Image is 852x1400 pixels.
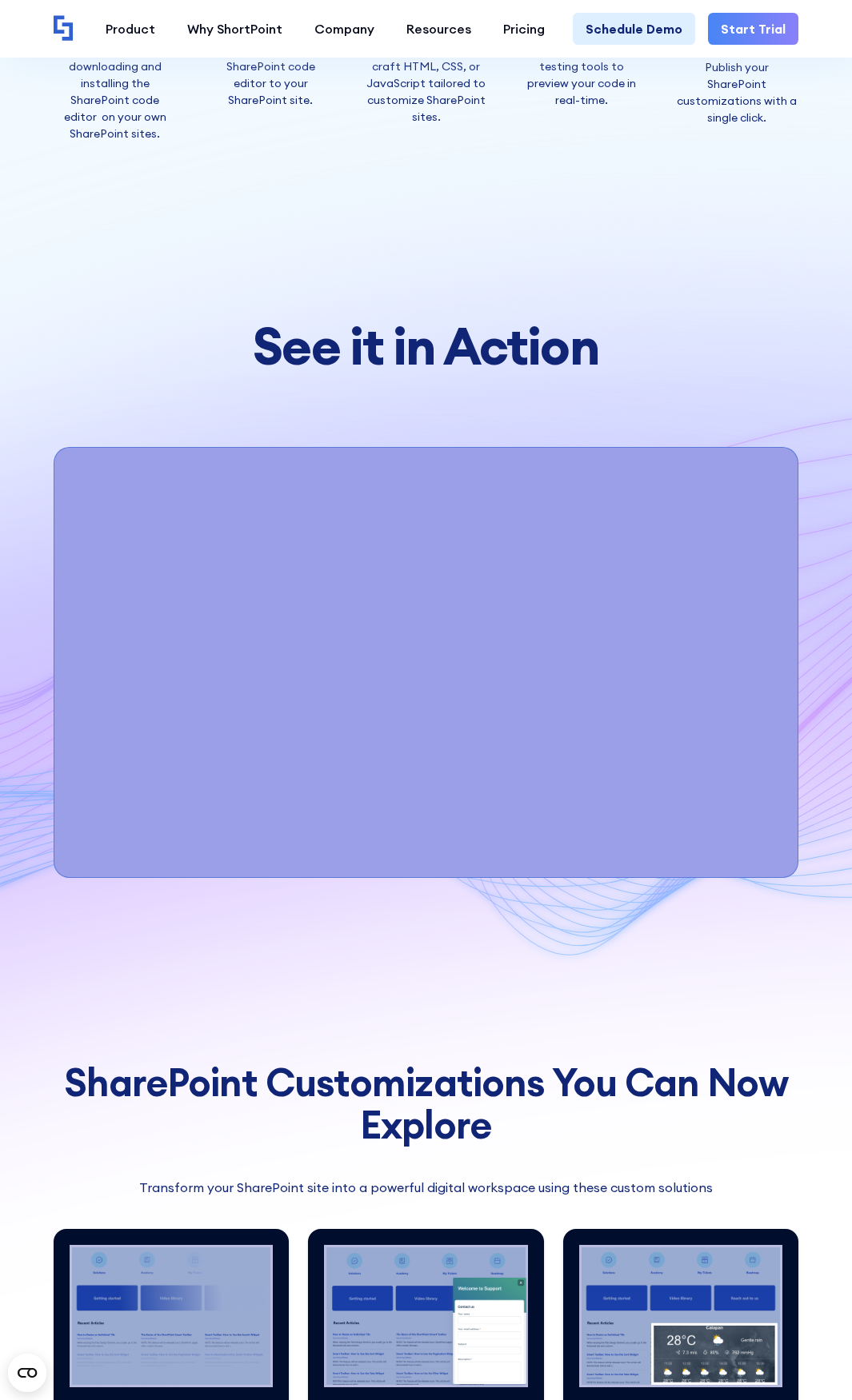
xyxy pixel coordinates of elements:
iframe: How to Add Custom Code to SharePoint Pages - ShortPoint Free Code Web Part [67,461,786,864]
p: Securely add the SharePoint code editor to your SharePoint site. [209,42,332,109]
a: Product [90,13,171,45]
p: Use the code editor to craft HTML, CSS, or JavaScript tailored to customize SharePoint sites. [364,42,487,126]
a: Schedule Demo [573,13,695,45]
a: Home [54,15,74,42]
a: Company [298,13,390,45]
p: Publish your SharePoint customizations with a single click. [675,59,798,126]
a: Resources [390,13,487,45]
p: Get started by downloading and installing the SharePoint code editor on your own SharePoint sites. [54,42,177,142]
h2: See it in Action [54,318,799,374]
a: Why ShortPoint [171,13,298,45]
div: Why ShortPoint [187,19,282,38]
p: Leverage built-in testing tools to preview your code in real-time. [520,42,643,109]
h3: SharePoint Customizations You Can Now Explore [54,1062,799,1147]
p: Transform your SharePoint site into a powerful digital workspace using these custom solutions [139,1178,713,1197]
a: Start Trial [708,13,798,45]
div: Product [106,19,155,38]
div: Pricing [503,19,545,38]
a: Pricing [487,13,561,45]
div: Company [314,19,374,38]
iframe: Chat Widget [772,1323,852,1400]
div: Resources [406,19,471,38]
button: Open CMP widget [8,1354,46,1392]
